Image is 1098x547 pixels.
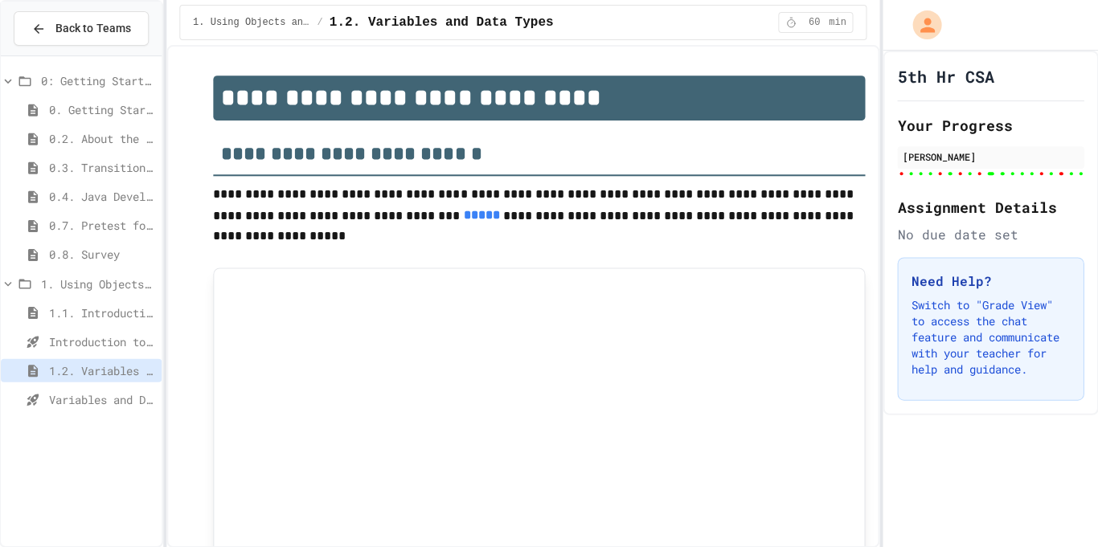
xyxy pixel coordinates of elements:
span: 0.4. Java Development Environments [50,188,156,205]
span: / [318,16,323,29]
span: 1.1. Introduction to Algorithms, Programming, and Compilers [50,304,156,320]
span: Introduction to Algorithms, Programming, and Compilers [50,333,156,349]
span: 0. Getting Started [50,101,156,118]
span: 0.8. Survey [50,246,156,263]
span: 1. Using Objects and Methods [194,16,311,29]
span: min [829,16,846,29]
span: 60 [801,16,827,29]
span: 0: Getting Started [42,72,156,89]
span: 1. Using Objects and Methods [42,275,156,292]
button: Back to Teams [14,11,150,46]
span: 0.7. Pretest for the AP CSA Exam [50,217,156,234]
div: No due date set [897,225,1084,244]
p: Switch to "Grade View" to access the chat feature and communicate with your teacher for help and ... [911,296,1070,377]
h2: Assignment Details [897,196,1084,218]
h3: Need Help? [911,271,1070,290]
h1: 5th Hr CSA [897,65,994,88]
div: My Account [895,6,945,43]
span: 0.2. About the AP CSA Exam [50,130,156,147]
h2: Your Progress [897,114,1084,137]
span: 1.2. Variables and Data Types [50,361,156,378]
div: [PERSON_NAME] [902,149,1079,164]
span: Variables and Data Types - Quiz [50,390,156,407]
span: 0.3. Transitioning from AP CSP to AP CSA [50,159,156,176]
span: 1.2. Variables and Data Types [330,13,553,32]
span: Back to Teams [56,20,131,37]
